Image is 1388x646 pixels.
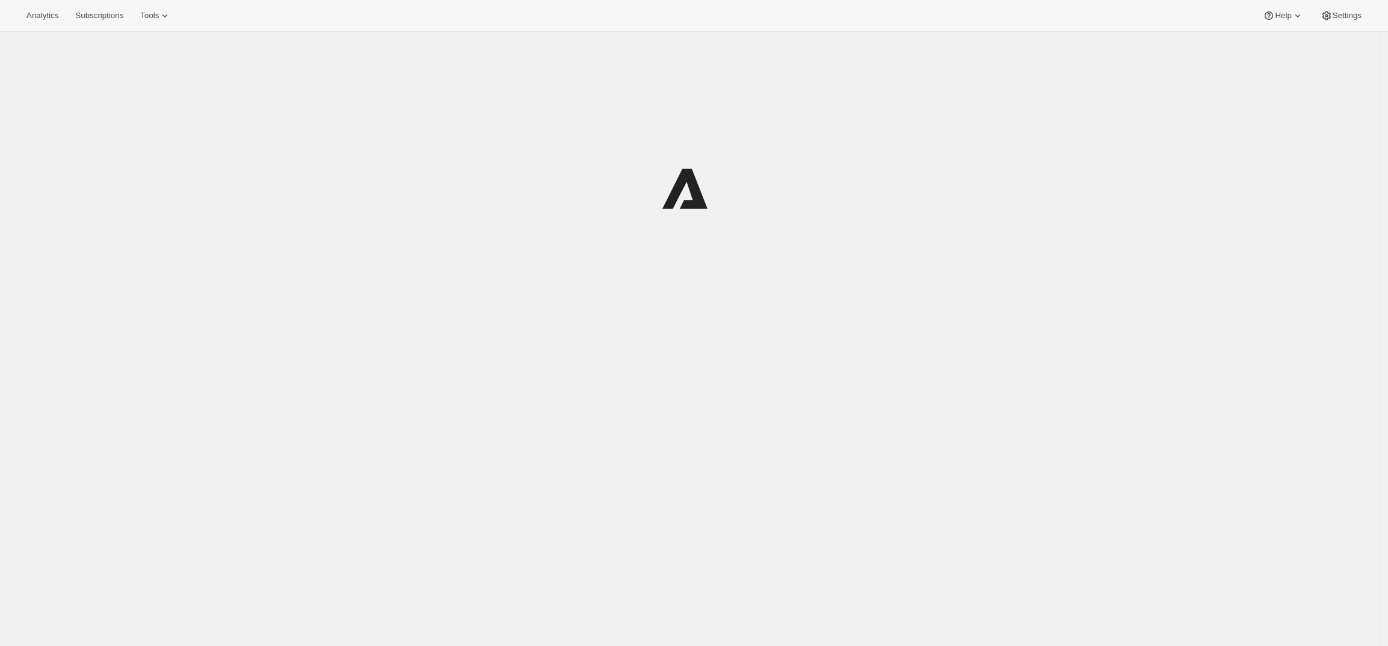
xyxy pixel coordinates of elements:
button: Tools [133,7,178,24]
span: Settings [1333,11,1362,20]
span: Subscriptions [75,11,123,20]
button: Analytics [19,7,66,24]
button: Subscriptions [68,7,131,24]
button: Help [1256,7,1310,24]
span: Analytics [26,11,58,20]
span: Help [1275,11,1291,20]
span: Tools [140,11,159,20]
button: Settings [1313,7,1369,24]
